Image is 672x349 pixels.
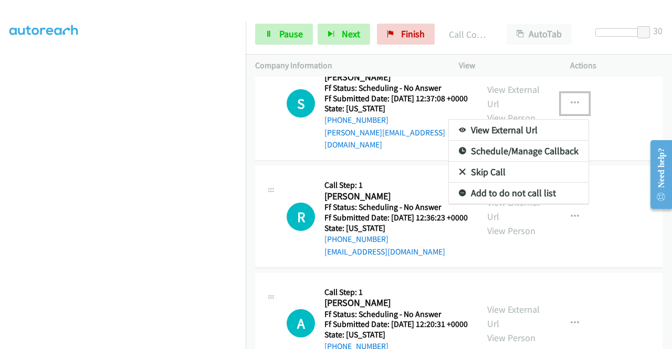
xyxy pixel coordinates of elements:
[287,203,315,231] h1: R
[449,183,589,204] a: Add to do not call list
[449,162,589,183] a: Skip Call
[287,309,315,337] div: The call is yet to be attempted
[449,120,589,141] a: View External Url
[287,203,315,231] div: The call is yet to be attempted
[642,133,672,216] iframe: Resource Center
[449,141,589,162] a: Schedule/Manage Callback
[287,309,315,337] h1: A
